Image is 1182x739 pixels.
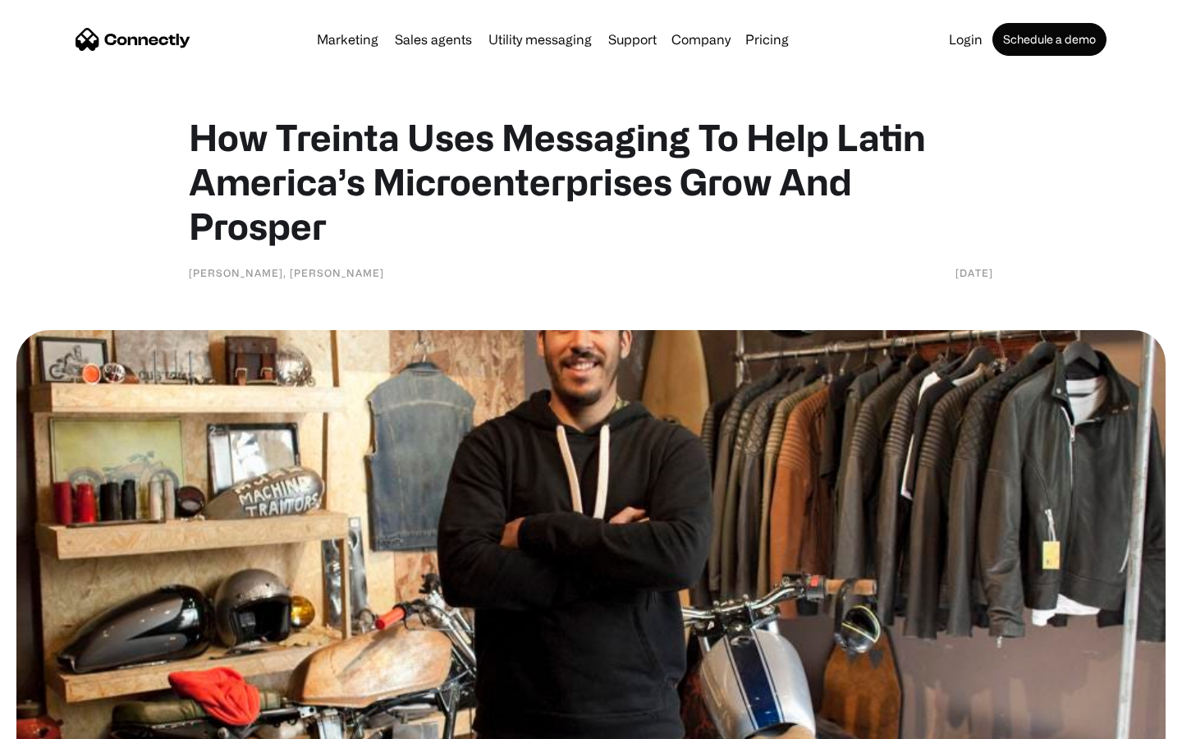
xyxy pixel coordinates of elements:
div: Company [671,28,731,51]
a: Support [602,33,663,46]
a: Marketing [310,33,385,46]
a: Utility messaging [482,33,598,46]
a: Schedule a demo [992,23,1106,56]
h1: How Treinta Uses Messaging To Help Latin America’s Microenterprises Grow And Prosper [189,115,993,248]
a: Login [942,33,989,46]
a: Pricing [739,33,795,46]
ul: Language list [33,710,98,733]
div: [PERSON_NAME], [PERSON_NAME] [189,264,384,281]
a: Sales agents [388,33,479,46]
div: [DATE] [955,264,993,281]
aside: Language selected: English [16,710,98,733]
